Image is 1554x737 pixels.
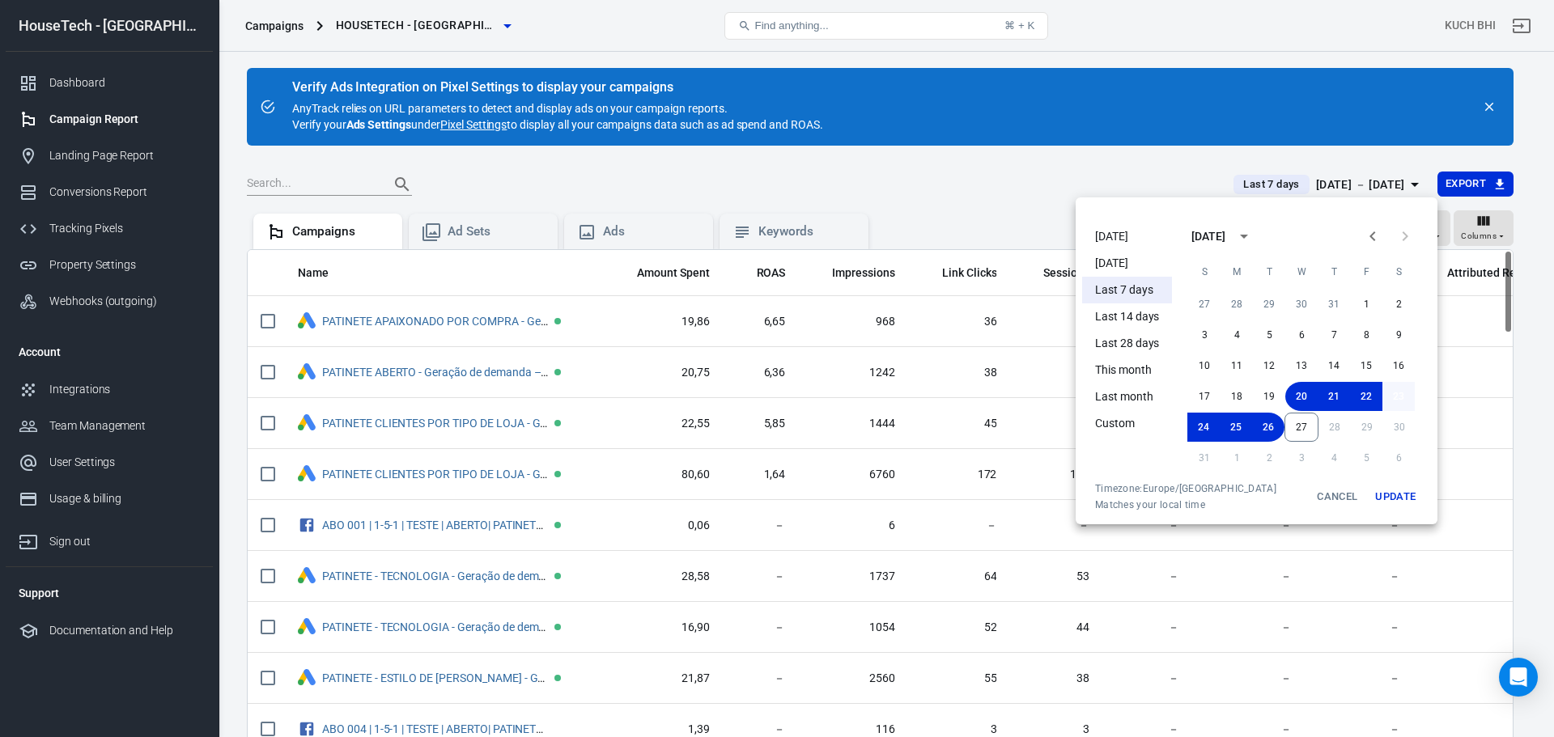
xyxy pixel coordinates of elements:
span: Saturday [1384,256,1413,288]
li: Last 7 days [1082,277,1172,303]
li: Last 14 days [1082,303,1172,330]
button: 21 [1318,382,1350,411]
button: 4 [1221,320,1253,349]
button: 12 [1253,351,1285,380]
button: Cancel [1311,482,1363,511]
button: 6 [1285,320,1318,349]
button: 8 [1350,320,1382,349]
span: Thursday [1319,256,1348,288]
button: 17 [1188,382,1221,411]
div: [DATE] [1191,228,1225,245]
button: 18 [1221,382,1253,411]
button: 3 [1188,320,1221,349]
button: 25 [1220,413,1252,442]
button: 1 [1350,290,1382,319]
button: 14 [1318,351,1350,380]
span: Wednesday [1287,256,1316,288]
li: [DATE] [1082,223,1172,250]
button: 22 [1350,382,1382,411]
button: 27 [1188,290,1221,319]
button: 27 [1284,413,1318,442]
span: Tuesday [1255,256,1284,288]
button: 16 [1382,351,1415,380]
button: Previous month [1357,220,1389,252]
button: 24 [1187,413,1220,442]
button: 31 [1318,290,1350,319]
span: Monday [1222,256,1251,288]
button: 15 [1350,351,1382,380]
li: [DATE] [1082,250,1172,277]
div: Open Intercom Messenger [1499,658,1538,697]
button: 10 [1188,351,1221,380]
button: 2 [1382,290,1415,319]
button: 28 [1221,290,1253,319]
button: calendar view is open, switch to year view [1230,222,1258,250]
li: Last month [1082,383,1172,410]
span: Friday [1352,256,1381,288]
button: 11 [1221,351,1253,380]
li: Last 28 days [1082,330,1172,357]
span: Sunday [1190,256,1219,288]
li: This month [1082,357,1172,383]
div: Timezone: Europe/[GEOGRAPHIC_DATA] [1095,482,1276,495]
span: Matches your local time [1095,498,1276,511]
button: 5 [1253,320,1285,349]
button: 19 [1253,382,1285,411]
li: Custom [1082,410,1172,437]
button: 23 [1382,382,1415,411]
button: 30 [1285,290,1318,319]
button: 26 [1252,413,1284,442]
button: 20 [1285,382,1318,411]
button: 29 [1253,290,1285,319]
button: Update [1369,482,1421,511]
button: 9 [1382,320,1415,349]
button: 7 [1318,320,1350,349]
button: 13 [1285,351,1318,380]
